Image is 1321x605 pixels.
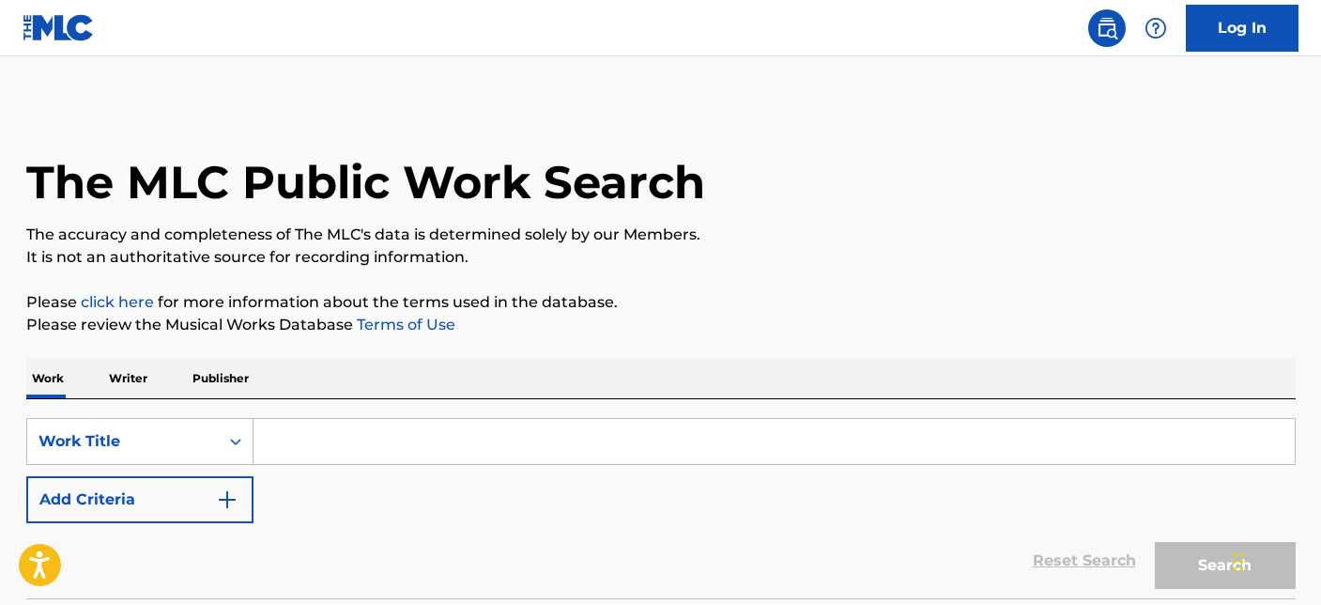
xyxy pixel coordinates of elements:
[26,359,69,398] p: Work
[23,14,95,41] img: MLC Logo
[26,291,1296,314] p: Please for more information about the terms used in the database.
[26,246,1296,269] p: It is not an authoritative source for recording information.
[26,476,253,523] button: Add Criteria
[216,489,238,511] img: 9d2ae6d4665cec9f34b9.svg
[26,224,1296,246] p: The accuracy and completeness of The MLC's data is determined solely by our Members.
[103,359,153,398] p: Writer
[187,359,254,398] p: Publisher
[26,418,1296,598] form: Search Form
[81,293,154,311] a: click here
[38,430,207,453] div: Work Title
[1186,5,1298,52] a: Log In
[1096,17,1118,39] img: search
[1227,515,1321,605] iframe: Chat Widget
[1144,17,1167,39] img: help
[26,154,705,210] h1: The MLC Public Work Search
[1233,534,1244,590] div: Drag
[1137,9,1175,47] div: Help
[26,314,1296,336] p: Please review the Musical Works Database
[1088,9,1126,47] a: Public Search
[353,316,455,334] a: Terms of Use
